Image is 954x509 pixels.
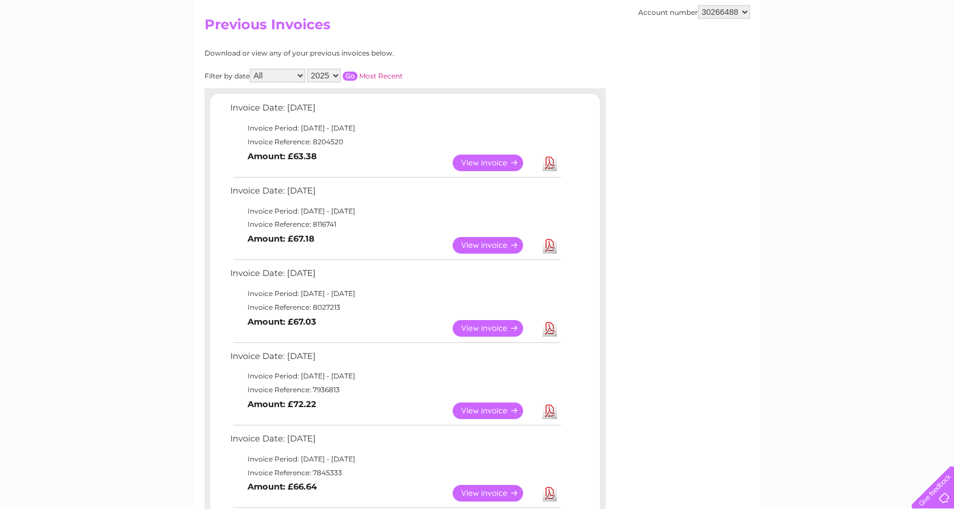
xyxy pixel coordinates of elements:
a: Telecoms [813,49,847,57]
td: Invoice Period: [DATE] - [DATE] [227,204,563,218]
td: Invoice Reference: 8027213 [227,301,563,314]
b: Amount: £67.18 [248,234,315,244]
a: Contact [878,49,906,57]
b: Amount: £66.64 [248,482,317,492]
a: View [453,237,537,254]
div: Filter by date [205,69,505,82]
div: Download or view any of your previous invoices below. [205,49,505,57]
div: Account number [638,5,750,19]
a: Log out [916,49,943,57]
h2: Previous Invoices [205,17,750,38]
td: Invoice Reference: 8116741 [227,218,563,231]
a: Blog [854,49,871,57]
td: Invoice Reference: 8204520 [227,135,563,149]
a: View [453,403,537,419]
b: Amount: £67.03 [248,317,316,327]
img: logo.png [33,30,92,65]
td: Invoice Period: [DATE] - [DATE] [227,121,563,135]
td: Invoice Date: [DATE] [227,100,563,121]
a: Download [543,155,557,171]
a: Water [752,49,774,57]
a: Download [543,237,557,254]
td: Invoice Period: [DATE] - [DATE] [227,287,563,301]
a: Download [543,320,557,337]
a: View [453,485,537,502]
td: Invoice Date: [DATE] [227,183,563,204]
a: Download [543,485,557,502]
a: Download [543,403,557,419]
a: View [453,155,537,171]
td: Invoice Date: [DATE] [227,349,563,370]
a: Most Recent [359,72,403,80]
td: Invoice Period: [DATE] - [DATE] [227,369,563,383]
td: Invoice Date: [DATE] [227,266,563,287]
b: Amount: £63.38 [248,151,317,161]
td: Invoice Reference: 7936813 [227,383,563,397]
td: Invoice Reference: 7845333 [227,466,563,480]
a: Energy [781,49,806,57]
td: Invoice Date: [DATE] [227,431,563,452]
a: View [453,320,537,337]
a: 0333 014 3131 [738,6,817,20]
b: Amount: £72.22 [248,399,316,409]
div: Clear Business is a trading name of Verastar Limited (registered in [GEOGRAPHIC_DATA] No. 3667643... [207,6,748,56]
td: Invoice Period: [DATE] - [DATE] [227,452,563,466]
